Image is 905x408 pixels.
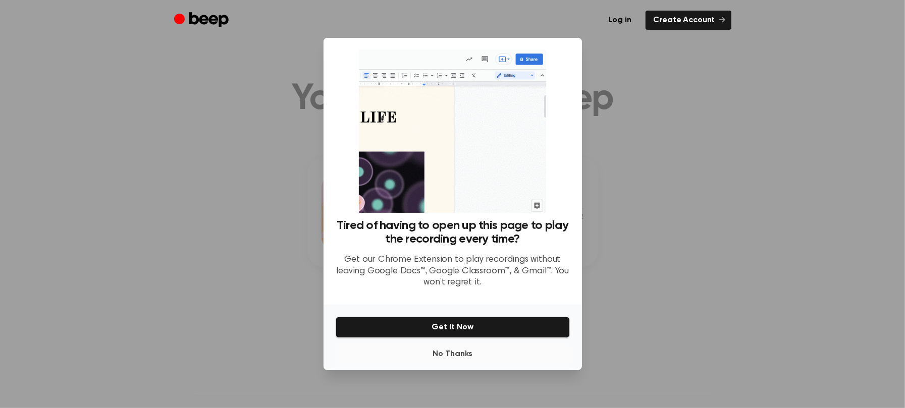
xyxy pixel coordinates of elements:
a: Beep [174,11,231,30]
button: No Thanks [336,344,570,364]
button: Get It Now [336,317,570,338]
h3: Tired of having to open up this page to play the recording every time? [336,219,570,246]
p: Get our Chrome Extension to play recordings without leaving Google Docs™, Google Classroom™, & Gm... [336,254,570,288]
a: Log in [601,11,640,30]
a: Create Account [646,11,731,30]
img: Beep extension in action [359,50,546,213]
